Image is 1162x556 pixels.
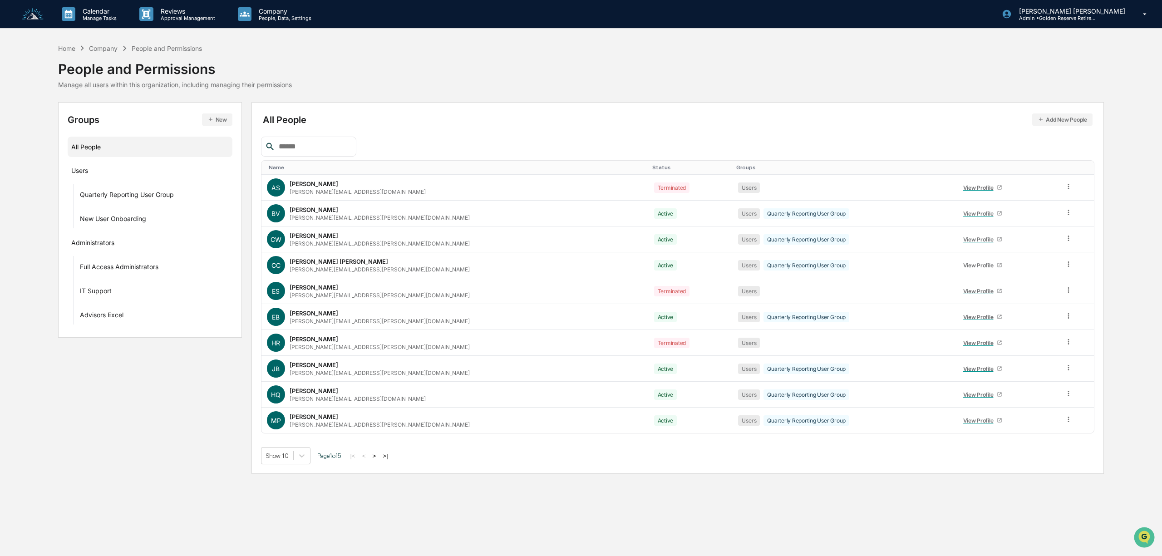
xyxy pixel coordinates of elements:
[90,154,110,161] span: Pylon
[9,20,165,34] p: How can we help?
[654,286,690,296] div: Terminated
[763,234,849,245] div: Quarterly Reporting User Group
[963,417,997,424] div: View Profile
[89,44,118,52] div: Company
[22,8,44,20] img: logo
[66,116,73,123] div: 🗄️
[654,182,690,193] div: Terminated
[763,260,849,271] div: Quarterly Reporting User Group
[202,113,232,126] button: New
[132,44,202,52] div: People and Permissions
[959,413,1006,428] a: View Profile
[317,452,341,459] span: Page 1 of 5
[738,364,760,374] div: Users
[959,310,1006,324] a: View Profile
[738,338,760,348] div: Users
[64,154,110,161] a: Powered byPylon
[272,313,280,321] span: EB
[738,312,760,322] div: Users
[5,128,61,145] a: 🔎Data Lookup
[58,54,292,77] div: People and Permissions
[290,310,338,317] div: [PERSON_NAME]
[290,284,338,291] div: [PERSON_NAME]
[271,236,281,243] span: CW
[290,413,338,420] div: [PERSON_NAME]
[251,15,316,21] p: People, Data, Settings
[290,344,470,350] div: [PERSON_NAME][EMAIL_ADDRESS][PERSON_NAME][DOMAIN_NAME]
[290,206,338,213] div: [PERSON_NAME]
[271,417,281,424] span: MP
[957,164,1055,171] div: Toggle SortBy
[959,362,1006,376] a: View Profile
[963,314,997,320] div: View Profile
[380,452,390,460] button: >|
[269,164,645,171] div: Toggle SortBy
[1133,526,1157,551] iframe: Open customer support
[271,184,280,192] span: AS
[654,208,677,219] div: Active
[71,239,114,250] div: Administrators
[71,167,88,177] div: Users
[251,7,316,15] p: Company
[1012,7,1130,15] p: [PERSON_NAME] [PERSON_NAME]
[654,389,677,400] div: Active
[963,184,997,191] div: View Profile
[80,287,112,298] div: IT Support
[290,292,470,299] div: [PERSON_NAME][EMAIL_ADDRESS][PERSON_NAME][DOMAIN_NAME]
[963,262,997,269] div: View Profile
[654,415,677,426] div: Active
[738,234,760,245] div: Users
[738,415,760,426] div: Users
[738,260,760,271] div: Users
[80,191,174,202] div: Quarterly Reporting User Group
[763,389,849,400] div: Quarterly Reporting User Group
[5,111,62,128] a: 🖐️Preclearance
[738,208,760,219] div: Users
[9,70,25,86] img: 1746055101610-c473b297-6a78-478c-a979-82029cc54cd1
[31,79,115,86] div: We're available if you need us!
[75,15,121,21] p: Manage Tasks
[272,365,280,373] span: JB
[654,234,677,245] div: Active
[290,258,388,265] div: [PERSON_NAME] [PERSON_NAME]
[58,44,75,52] div: Home
[271,391,281,399] span: HQ
[58,81,292,89] div: Manage all users within this organization, including managing their permissions
[1066,164,1090,171] div: Toggle SortBy
[271,339,280,347] span: HR
[290,188,426,195] div: [PERSON_NAME][EMAIL_ADDRESS][DOMAIN_NAME]
[959,181,1006,195] a: View Profile
[738,286,760,296] div: Users
[963,365,997,372] div: View Profile
[153,7,220,15] p: Reviews
[18,115,59,124] span: Preclearance
[31,70,149,79] div: Start new chat
[290,214,470,221] div: [PERSON_NAME][EMAIL_ADDRESS][PERSON_NAME][DOMAIN_NAME]
[263,113,1093,126] div: All People
[62,111,116,128] a: 🗄️Attestations
[71,139,229,154] div: All People
[959,336,1006,350] a: View Profile
[763,208,849,219] div: Quarterly Reporting User Group
[959,388,1006,402] a: View Profile
[738,389,760,400] div: Users
[290,318,470,325] div: [PERSON_NAME][EMAIL_ADDRESS][PERSON_NAME][DOMAIN_NAME]
[290,240,470,247] div: [PERSON_NAME][EMAIL_ADDRESS][PERSON_NAME][DOMAIN_NAME]
[153,15,220,21] p: Approval Management
[271,210,280,217] span: BV
[1032,113,1093,126] button: Add New People
[1012,15,1096,21] p: Admin • Golden Reserve Retirement
[738,182,760,193] div: Users
[290,232,338,239] div: [PERSON_NAME]
[959,232,1006,246] a: View Profile
[963,391,997,398] div: View Profile
[963,210,997,217] div: View Profile
[272,287,280,295] span: ES
[18,132,57,141] span: Data Lookup
[80,263,158,274] div: Full Access Administrators
[154,73,165,84] button: Start new chat
[290,421,470,428] div: [PERSON_NAME][EMAIL_ADDRESS][PERSON_NAME][DOMAIN_NAME]
[654,338,690,348] div: Terminated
